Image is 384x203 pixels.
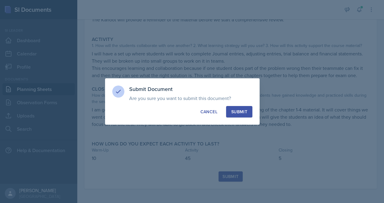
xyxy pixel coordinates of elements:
[231,109,247,115] div: Submit
[129,86,252,93] h3: Submit Document
[200,109,217,115] div: Cancel
[195,106,222,117] button: Cancel
[226,106,252,117] button: Submit
[129,95,252,101] p: Are you sure you want to submit this document?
